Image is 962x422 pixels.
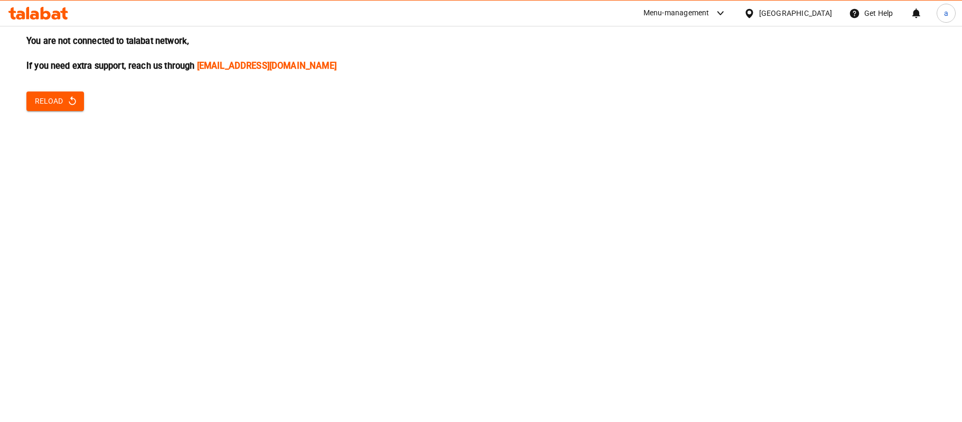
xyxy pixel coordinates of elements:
div: [GEOGRAPHIC_DATA] [759,7,832,19]
div: Menu-management [643,7,709,20]
span: Reload [35,95,76,108]
span: a [944,7,948,19]
h3: You are not connected to talabat network, If you need extra support, reach us through [26,35,936,72]
button: Reload [26,91,84,111]
a: [EMAIL_ADDRESS][DOMAIN_NAME] [197,61,337,71]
